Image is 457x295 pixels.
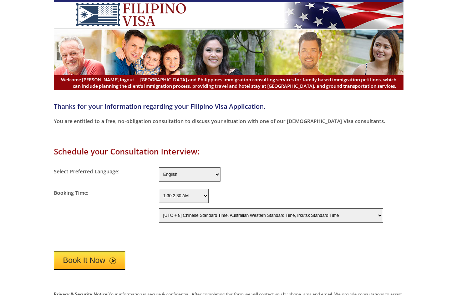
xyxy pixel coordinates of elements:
p: You are entitled to a free, no-obligation consultation to discuss your situation with one of our ... [54,118,403,124]
label: Booking Time: [54,189,88,196]
a: logout [120,76,134,83]
h4: Thanks for your information regarding your Filipino Visa Application. [54,102,403,111]
button: Book It Now [54,251,126,270]
span: Welcome [PERSON_NAME], [61,76,134,83]
label: Select Preferred Language: [54,168,120,175]
h1: Schedule your Consultation Interview: [54,146,403,157]
span: [GEOGRAPHIC_DATA] and Philippines immigration consulting services for family based immigration pe... [61,76,396,89]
